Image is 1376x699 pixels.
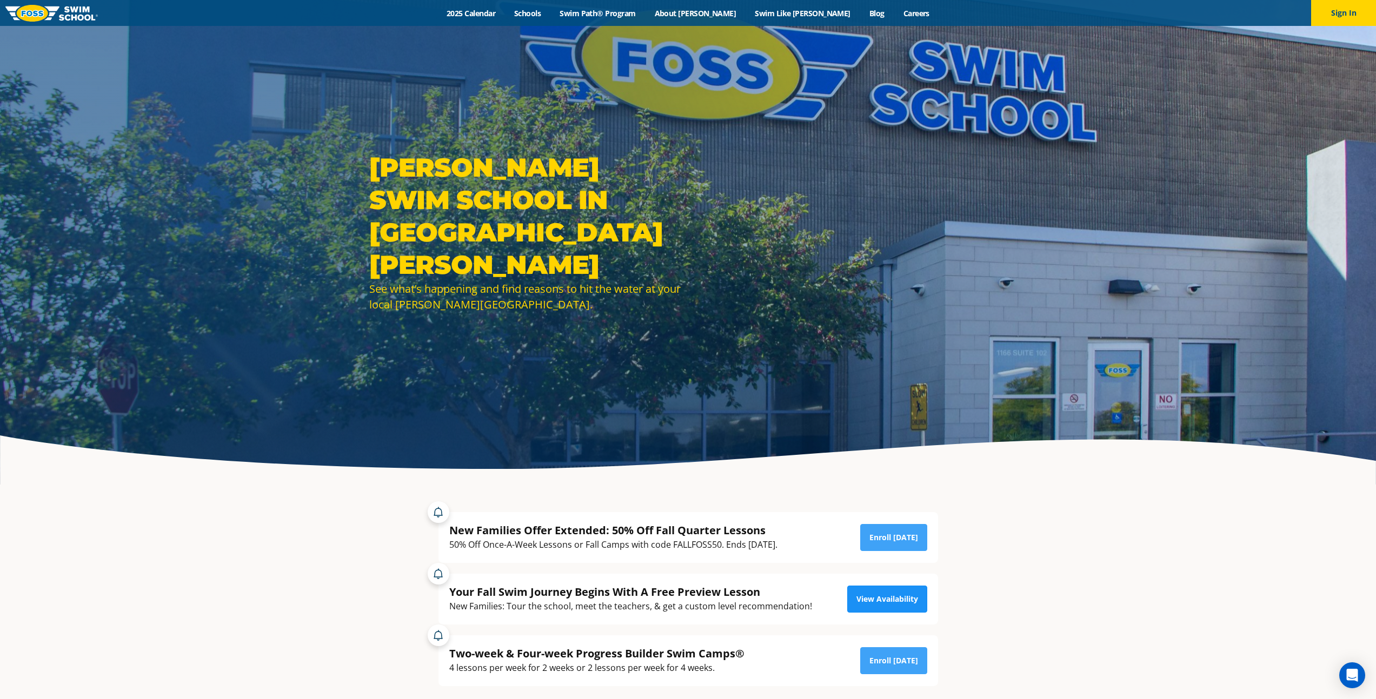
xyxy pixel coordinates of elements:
[847,586,927,613] a: View Availability
[505,8,550,18] a: Schools
[449,599,812,614] div: New Families: Tour the school, meet the teachers, & get a custom level recommendation!
[550,8,645,18] a: Swim Path® Program
[369,281,683,312] div: See what’s happening and find reasons to hit the water at your local [PERSON_NAME][GEOGRAPHIC_DATA].
[449,661,744,675] div: 4 lessons per week for 2 weeks or 2 lessons per week for 4 weeks.
[437,8,505,18] a: 2025 Calendar
[449,537,777,552] div: 50% Off Once-A-Week Lessons or Fall Camps with code FALLFOSS50. Ends [DATE].
[449,646,744,661] div: Two-week & Four-week Progress Builder Swim Camps®
[5,5,98,22] img: FOSS Swim School Logo
[369,151,683,281] h1: [PERSON_NAME] Swim School in [GEOGRAPHIC_DATA][PERSON_NAME]
[746,8,860,18] a: Swim Like [PERSON_NAME]
[449,523,777,537] div: New Families Offer Extended: 50% Off Fall Quarter Lessons
[860,8,894,18] a: Blog
[449,584,812,599] div: Your Fall Swim Journey Begins With A Free Preview Lesson
[645,8,746,18] a: About [PERSON_NAME]
[860,647,927,674] a: Enroll [DATE]
[894,8,939,18] a: Careers
[1339,662,1365,688] div: Open Intercom Messenger
[860,524,927,551] a: Enroll [DATE]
